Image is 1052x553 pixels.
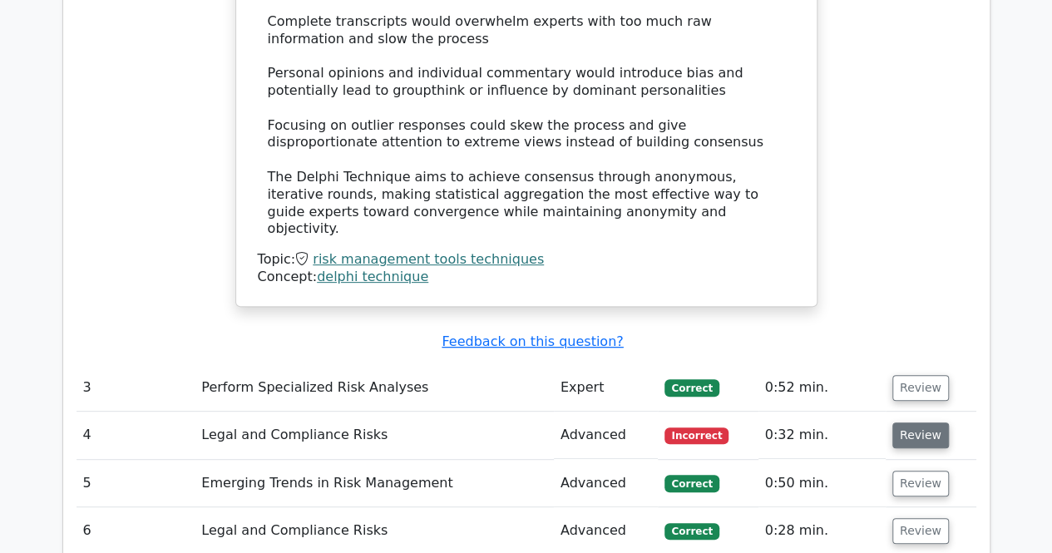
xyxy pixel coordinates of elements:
[258,269,795,286] div: Concept:
[892,375,949,401] button: Review
[554,460,659,507] td: Advanced
[892,518,949,544] button: Review
[317,269,428,284] a: delphi technique
[77,412,195,459] td: 4
[77,460,195,507] td: 5
[664,475,719,491] span: Correct
[892,471,949,496] button: Review
[554,412,659,459] td: Advanced
[554,364,659,412] td: Expert
[442,333,623,349] a: Feedback on this question?
[664,523,719,540] span: Correct
[892,422,949,448] button: Review
[758,412,886,459] td: 0:32 min.
[258,251,795,269] div: Topic:
[195,364,554,412] td: Perform Specialized Risk Analyses
[664,427,728,444] span: Incorrect
[664,379,719,396] span: Correct
[758,460,886,507] td: 0:50 min.
[758,364,886,412] td: 0:52 min.
[313,251,544,267] a: risk management tools techniques
[195,412,554,459] td: Legal and Compliance Risks
[77,364,195,412] td: 3
[195,460,554,507] td: Emerging Trends in Risk Management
